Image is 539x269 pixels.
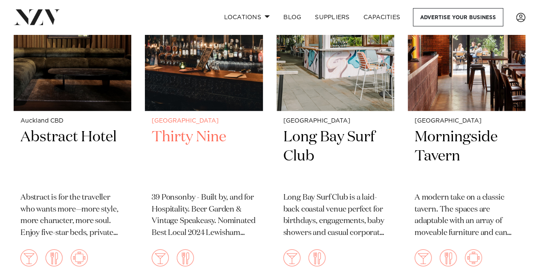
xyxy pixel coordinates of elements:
h2: Abstract Hotel [20,128,124,185]
img: dining.png [308,249,326,266]
small: Auckland CBD [20,118,124,124]
small: [GEOGRAPHIC_DATA] [415,118,519,124]
img: dining.png [440,249,457,266]
img: meeting.png [465,249,482,266]
a: SUPPLIERS [308,8,356,26]
img: cocktail.png [415,249,432,266]
img: nzv-logo.png [14,9,60,25]
img: dining.png [177,249,194,266]
h2: Thirty Nine [152,128,256,185]
a: BLOG [277,8,308,26]
small: [GEOGRAPHIC_DATA] [283,118,387,124]
img: dining.png [46,249,63,266]
img: cocktail.png [152,249,169,266]
img: meeting.png [71,249,88,266]
p: 39 Ponsonby - Built by, and for Hospitality. Beer Garden & Vintage Speakeasy. Nominated Best Loca... [152,192,256,240]
img: cocktail.png [20,249,37,266]
a: Locations [217,8,277,26]
h2: Morningside Tavern [415,128,519,185]
h2: Long Bay Surf Club [283,128,387,185]
p: Long Bay Surf Club is a laid-back coastal venue perfect for birthdays, engagements, baby showers ... [283,192,387,240]
small: [GEOGRAPHIC_DATA] [152,118,256,124]
a: Advertise your business [413,8,503,26]
p: Abstract is for the traveller who wants more—more style, more character, more soul. Enjoy five-st... [20,192,124,240]
img: cocktail.png [283,249,300,266]
a: Capacities [357,8,407,26]
p: A modern take on a classic tavern. The spaces are adaptable with an array of moveable furniture a... [415,192,519,240]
